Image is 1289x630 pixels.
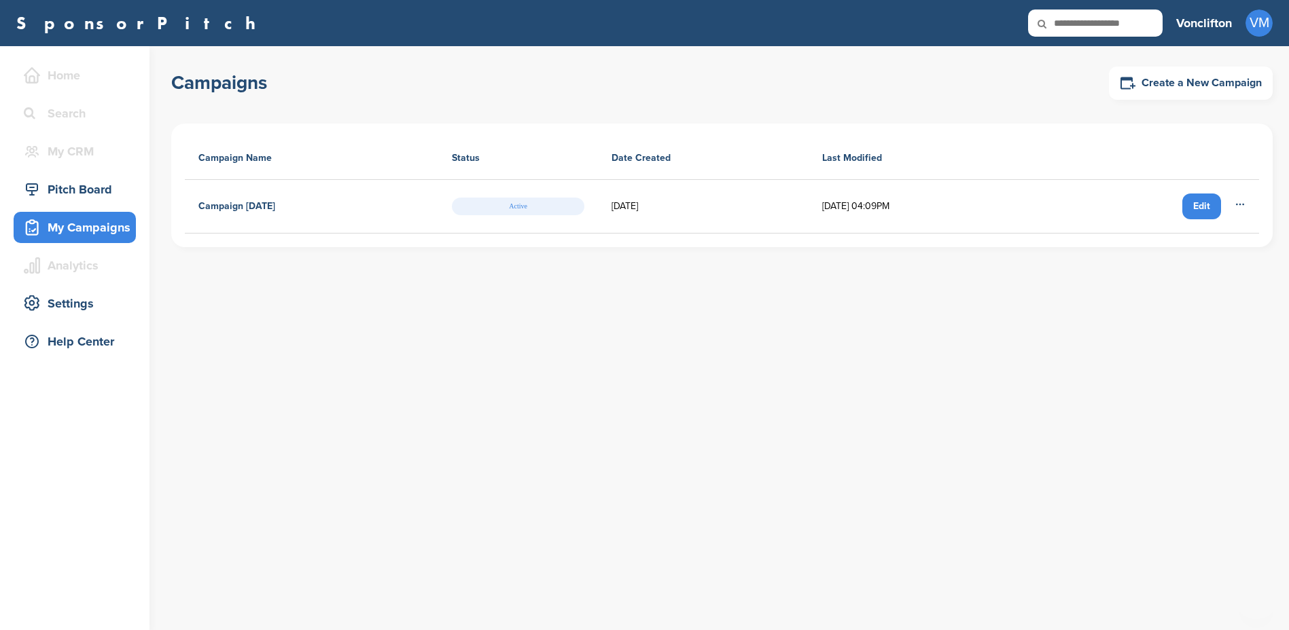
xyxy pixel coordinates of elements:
span: VM [1246,10,1273,37]
a: Analytics [14,250,136,281]
div: Home [20,63,136,88]
a: Home [14,60,136,91]
div: My Campaigns [20,215,136,240]
a: Settings [14,288,136,319]
td: [DATE] [598,180,809,234]
span: Active [452,198,585,215]
a: Edit [1182,193,1221,219]
a: Create a New Campaign [1109,67,1273,100]
a: Help Center [14,326,136,357]
a: My Campaigns [14,212,136,243]
h4: Campaign [DATE] [198,199,275,214]
div: Settings [20,291,136,316]
a: Search [14,98,136,129]
div: My CRM [20,139,136,164]
td: [DATE] 04:09PM [809,180,1039,234]
a: Vonclifton [1176,8,1232,38]
div: Pitch Board [20,177,136,202]
div: Analytics [20,253,136,278]
th: Date Created [598,137,809,180]
iframe: Button to launch messaging window [1235,576,1278,619]
th: Last Modified [809,137,1039,180]
a: My CRM [14,136,136,167]
h1: Campaigns [171,71,267,95]
th: Campaign Name [185,137,438,180]
th: Status [438,137,599,180]
a: SponsorPitch [16,14,264,32]
a: Pitch Board [14,174,136,205]
h3: Vonclifton [1176,14,1232,33]
div: Help Center [20,329,136,354]
div: Search [20,101,136,126]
